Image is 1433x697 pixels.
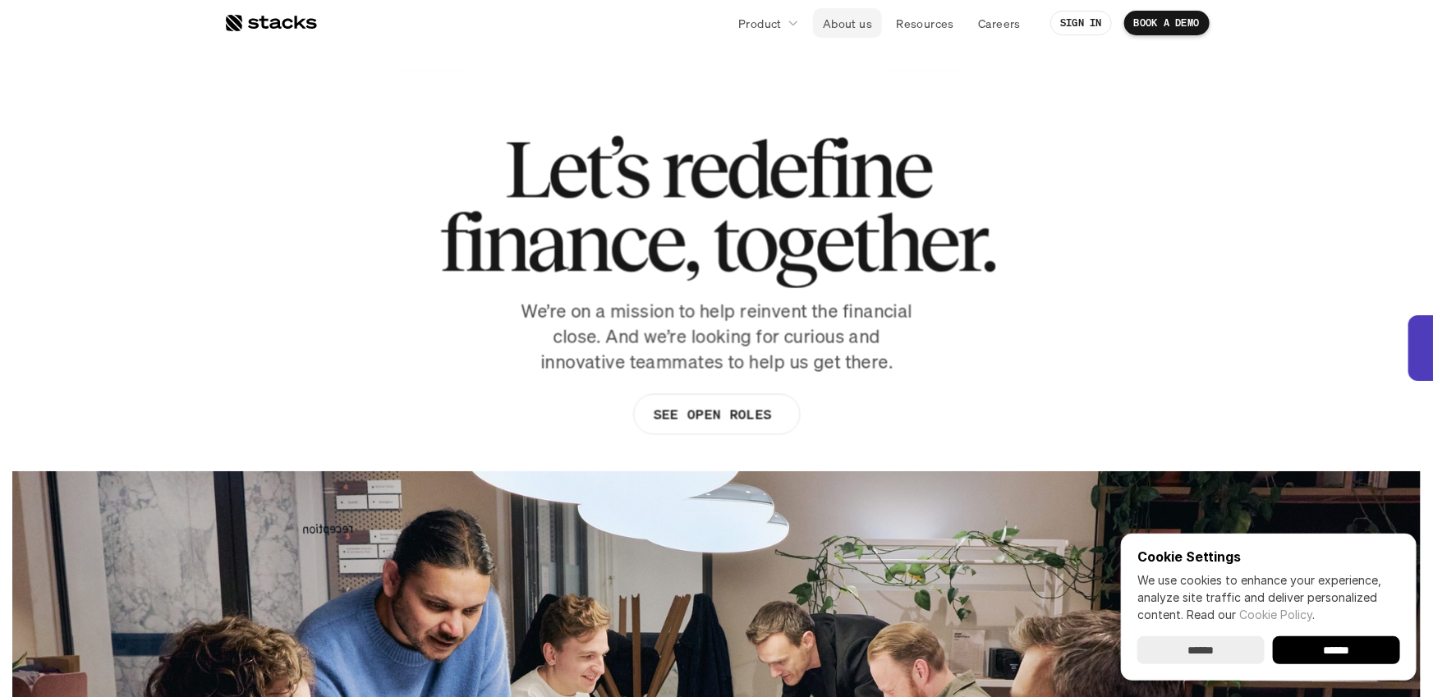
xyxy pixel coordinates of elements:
[653,403,771,427] p: SEE OPEN ROLES
[1137,550,1400,563] p: Cookie Settings
[1134,17,1200,29] p: BOOK A DEMO
[1187,608,1315,621] span: Read our .
[1060,17,1102,29] p: SIGN IN
[896,15,954,32] p: Resources
[886,8,964,38] a: Resources
[1239,608,1312,621] a: Cookie Policy
[512,299,921,374] p: We’re on a mission to help reinvent the financial close. And we’re looking for curious and innova...
[1050,11,1112,35] a: SIGN IN
[1137,571,1400,623] p: We use cookies to enhance your experience, analyze site traffic and deliver personalized content.
[978,15,1021,32] p: Careers
[823,15,872,32] p: About us
[813,8,882,38] a: About us
[1124,11,1210,35] a: BOOK A DEMO
[439,131,994,279] h1: Let’s redefine finance, together.
[968,8,1031,38] a: Careers
[738,15,782,32] p: Product
[632,394,800,435] a: SEE OPEN ROLES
